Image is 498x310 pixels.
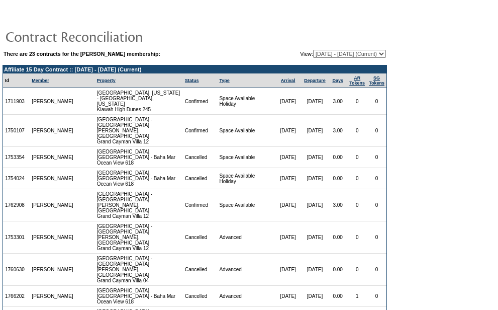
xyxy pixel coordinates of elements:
[304,78,326,83] a: Departure
[367,286,386,307] td: 0
[328,221,347,254] td: 0.00
[302,88,328,115] td: [DATE]
[183,254,218,286] td: Cancelled
[95,168,183,189] td: [GEOGRAPHIC_DATA], [GEOGRAPHIC_DATA] - Baha Mar Ocean View 618
[97,78,116,83] a: Property
[328,88,347,115] td: 3.00
[3,147,30,168] td: 1753354
[32,78,49,83] a: Member
[328,168,347,189] td: 0.00
[302,168,328,189] td: [DATE]
[302,286,328,307] td: [DATE]
[328,115,347,147] td: 3.00
[95,189,183,221] td: [GEOGRAPHIC_DATA] - [GEOGRAPHIC_DATA][PERSON_NAME], [GEOGRAPHIC_DATA] Grand Cayman Villa 12
[185,78,199,83] a: Status
[95,286,183,307] td: [GEOGRAPHIC_DATA], [GEOGRAPHIC_DATA] - Baha Mar Ocean View 618
[217,189,274,221] td: Space Available
[3,221,30,254] td: 1753301
[217,221,274,254] td: Advanced
[30,115,76,147] td: [PERSON_NAME]
[217,286,274,307] td: Advanced
[183,189,218,221] td: Confirmed
[3,254,30,286] td: 1760630
[3,286,30,307] td: 1766202
[332,78,343,83] a: Days
[367,168,386,189] td: 0
[328,286,347,307] td: 0.00
[183,221,218,254] td: Cancelled
[183,168,218,189] td: Cancelled
[274,189,301,221] td: [DATE]
[5,26,206,46] img: pgTtlContractReconciliation.gif
[302,189,328,221] td: [DATE]
[274,286,301,307] td: [DATE]
[274,147,301,168] td: [DATE]
[302,115,328,147] td: [DATE]
[347,221,367,254] td: 0
[3,115,30,147] td: 1750107
[217,147,274,168] td: Space Available
[219,78,229,83] a: Type
[302,221,328,254] td: [DATE]
[30,189,76,221] td: [PERSON_NAME]
[349,75,365,86] a: ARTokens
[217,115,274,147] td: Space Available
[367,189,386,221] td: 0
[328,189,347,221] td: 3.00
[367,88,386,115] td: 0
[95,221,183,254] td: [GEOGRAPHIC_DATA] - [GEOGRAPHIC_DATA][PERSON_NAME], [GEOGRAPHIC_DATA] Grand Cayman Villa 12
[183,286,218,307] td: Cancelled
[95,254,183,286] td: [GEOGRAPHIC_DATA] - [GEOGRAPHIC_DATA][PERSON_NAME], [GEOGRAPHIC_DATA] Grand Cayman Villa 04
[3,189,30,221] td: 1762908
[3,168,30,189] td: 1754024
[30,168,76,189] td: [PERSON_NAME]
[367,221,386,254] td: 0
[347,88,367,115] td: 0
[217,168,274,189] td: Space Available Holiday
[302,254,328,286] td: [DATE]
[347,286,367,307] td: 1
[4,51,160,57] b: There are 23 contracts for the [PERSON_NAME] membership:
[95,88,183,115] td: [GEOGRAPHIC_DATA], [US_STATE] - [GEOGRAPHIC_DATA], [US_STATE] Kiawah High Dunes 245
[30,221,76,254] td: [PERSON_NAME]
[274,115,301,147] td: [DATE]
[328,254,347,286] td: 0.00
[369,75,384,86] a: SGTokens
[3,73,30,88] td: Id
[251,50,386,58] td: View:
[328,147,347,168] td: 0.00
[30,88,76,115] td: [PERSON_NAME]
[274,254,301,286] td: [DATE]
[217,88,274,115] td: Space Available Holiday
[183,147,218,168] td: Cancelled
[183,88,218,115] td: Confirmed
[274,168,301,189] td: [DATE]
[95,115,183,147] td: [GEOGRAPHIC_DATA] - [GEOGRAPHIC_DATA][PERSON_NAME], [GEOGRAPHIC_DATA] Grand Cayman Villa 12
[30,147,76,168] td: [PERSON_NAME]
[302,147,328,168] td: [DATE]
[217,254,274,286] td: Advanced
[3,65,386,73] td: Affiliate 15 Day Contract :: [DATE] - [DATE] (Current)
[367,147,386,168] td: 0
[30,286,76,307] td: [PERSON_NAME]
[367,115,386,147] td: 0
[274,221,301,254] td: [DATE]
[347,189,367,221] td: 0
[367,254,386,286] td: 0
[95,147,183,168] td: [GEOGRAPHIC_DATA], [GEOGRAPHIC_DATA] - Baha Mar Ocean View 618
[347,147,367,168] td: 0
[281,78,295,83] a: Arrival
[3,88,30,115] td: 1711903
[30,254,76,286] td: [PERSON_NAME]
[347,254,367,286] td: 0
[347,115,367,147] td: 0
[183,115,218,147] td: Confirmed
[274,88,301,115] td: [DATE]
[347,168,367,189] td: 0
